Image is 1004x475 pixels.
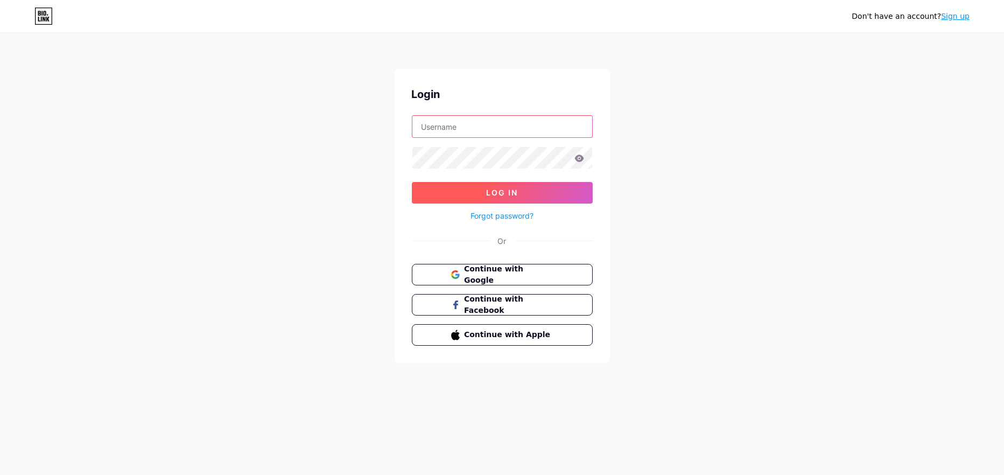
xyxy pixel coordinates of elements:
[412,116,592,137] input: Username
[412,324,593,346] button: Continue with Apple
[464,294,553,316] span: Continue with Facebook
[486,188,518,197] span: Log In
[464,263,553,286] span: Continue with Google
[412,294,593,316] button: Continue with Facebook
[852,11,970,22] div: Don't have an account?
[941,12,970,20] a: Sign up
[471,210,533,221] a: Forgot password?
[498,235,507,247] div: Or
[412,86,593,102] div: Login
[412,182,593,204] button: Log In
[464,329,553,340] span: Continue with Apple
[412,264,593,285] button: Continue with Google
